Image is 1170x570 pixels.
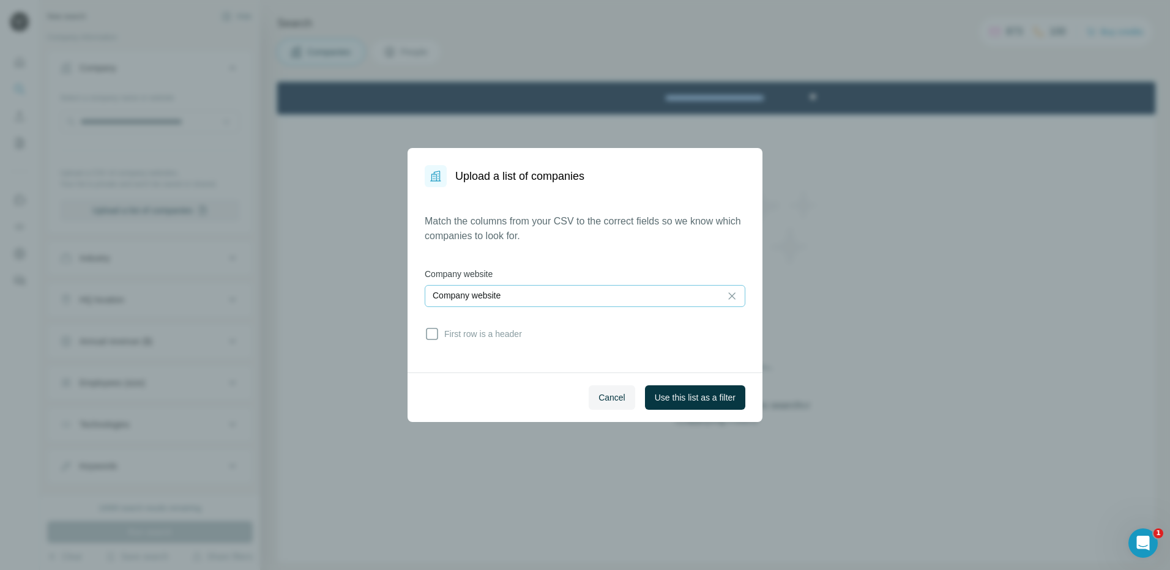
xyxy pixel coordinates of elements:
[425,268,745,280] label: Company website
[1153,528,1163,538] span: 1
[425,214,745,243] p: Match the columns from your CSV to the correct fields so we know which companies to look for.
[598,391,625,404] span: Cancel
[655,391,736,404] span: Use this list as a filter
[433,289,501,302] p: Company website
[1128,528,1158,558] iframe: Intercom live chat
[439,328,522,340] span: First row is a header
[354,2,522,29] div: Watch our October Product update
[645,385,745,410] button: Use this list as a filter
[589,385,635,410] button: Cancel
[455,168,584,185] h1: Upload a list of companies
